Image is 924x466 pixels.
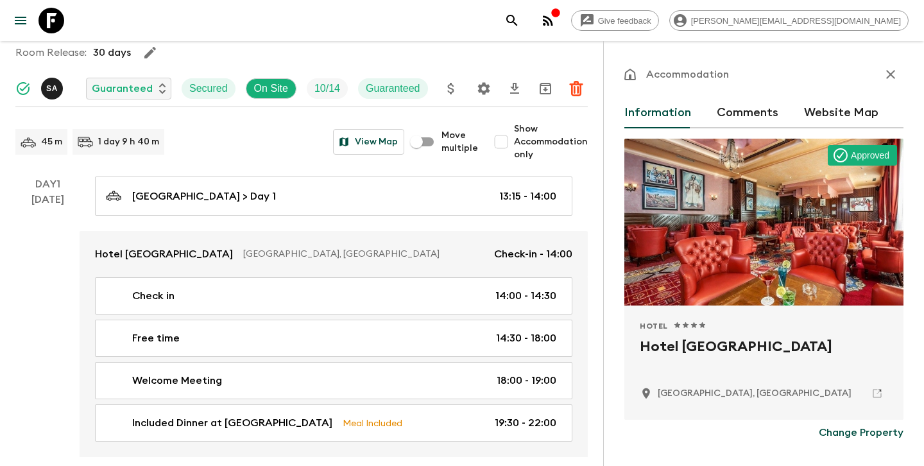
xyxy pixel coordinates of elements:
p: Guaranteed [92,81,153,96]
p: Included Dinner at [GEOGRAPHIC_DATA] [132,415,332,431]
p: Welcome Meeting [132,373,222,388]
span: Show Accommodation only [514,123,588,161]
p: S A [46,83,58,94]
div: [PERSON_NAME][EMAIL_ADDRESS][DOMAIN_NAME] [669,10,909,31]
p: Hotel [GEOGRAPHIC_DATA] [95,246,233,262]
p: 14:30 - 18:00 [496,331,556,346]
p: 1 day 9 h 40 m [98,135,159,148]
p: 30 days [93,45,131,60]
button: SA [41,78,65,99]
p: 18:00 - 19:00 [497,373,556,388]
button: Change Property [819,420,903,445]
p: 10 / 14 [314,81,340,96]
a: Give feedback [571,10,659,31]
a: Welcome Meeting18:00 - 19:00 [95,362,572,399]
button: View Map [333,129,404,155]
a: Included Dinner at [GEOGRAPHIC_DATA]Meal Included19:30 - 22:00 [95,404,572,442]
p: Secured [189,81,228,96]
p: Casablanca, Morocco [658,387,851,400]
div: Secured [182,78,235,99]
button: Archive (Completed, Cancelled or Unsynced Departures only) [533,76,558,101]
button: menu [8,8,33,33]
p: Approved [851,149,889,162]
a: [GEOGRAPHIC_DATA] > Day 113:15 - 14:00 [95,177,572,216]
p: 14:00 - 14:30 [495,288,556,304]
button: Settings [471,76,497,101]
a: Free time14:30 - 18:00 [95,320,572,357]
p: Guaranteed [366,81,420,96]
svg: Synced Successfully [15,81,31,96]
button: Information [624,98,691,128]
p: Check in [132,288,175,304]
button: Update Price, Early Bird Discount and Costs [438,76,464,101]
button: search adventures [499,8,525,33]
p: Check-in - 14:00 [494,246,572,262]
p: Meal Included [343,416,402,430]
p: Day 1 [15,177,80,192]
span: Samir Achahri [41,82,65,92]
p: Change Property [819,425,903,440]
button: Website Map [804,98,878,128]
a: Hotel [GEOGRAPHIC_DATA][GEOGRAPHIC_DATA], [GEOGRAPHIC_DATA]Check-in - 14:00 [80,231,588,277]
p: 19:30 - 22:00 [495,415,556,431]
h2: Hotel [GEOGRAPHIC_DATA] [640,336,888,377]
button: Comments [717,98,778,128]
button: Download CSV [502,76,527,101]
div: Photo of Hotel Val d’Anfa [624,139,903,306]
span: Hotel [640,321,668,331]
p: 45 m [41,135,62,148]
div: On Site [246,78,296,99]
div: [DATE] [31,192,64,457]
p: On Site [254,81,288,96]
a: Check in14:00 - 14:30 [95,277,572,315]
p: [GEOGRAPHIC_DATA], [GEOGRAPHIC_DATA] [243,248,484,261]
button: Delete [563,76,589,101]
span: Give feedback [591,16,658,26]
p: Free time [132,331,180,346]
p: 13:15 - 14:00 [499,189,556,204]
p: [GEOGRAPHIC_DATA] > Day 1 [132,189,276,204]
span: [PERSON_NAME][EMAIL_ADDRESS][DOMAIN_NAME] [684,16,908,26]
div: Trip Fill [307,78,348,99]
p: Accommodation [646,67,729,82]
p: Room Release: [15,45,87,60]
span: Move multiple [441,129,478,155]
